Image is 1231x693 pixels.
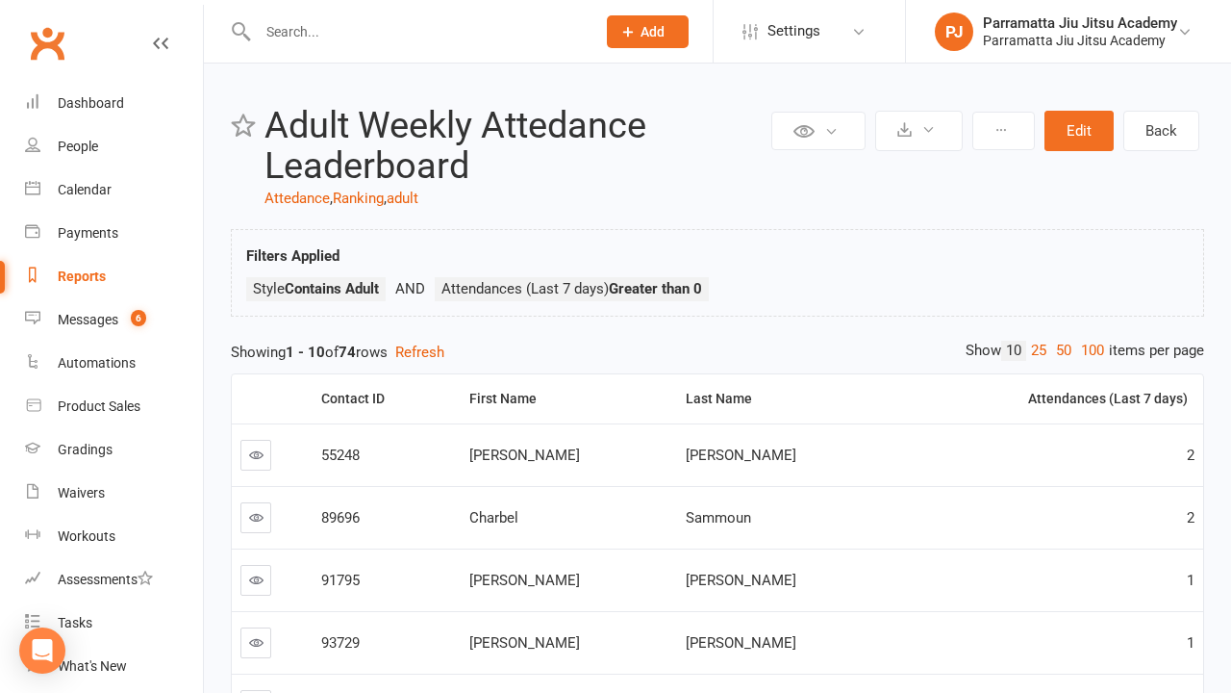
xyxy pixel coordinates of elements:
[25,82,203,125] a: Dashboard
[339,344,356,361] strong: 74
[286,344,325,361] strong: 1 - 10
[686,392,878,406] div: Last Name
[58,182,112,197] div: Calendar
[25,472,203,515] a: Waivers
[58,615,92,630] div: Tasks
[1187,634,1194,652] span: 1
[1026,341,1051,361] a: 25
[387,190,418,207] a: adult
[19,628,65,674] div: Open Intercom Messenger
[253,280,379,297] span: Style
[246,247,339,265] strong: Filters Applied
[1187,572,1194,589] span: 1
[25,212,203,255] a: Payments
[25,255,203,298] a: Reports
[395,341,444,364] button: Refresh
[384,190,387,207] span: ,
[1187,447,1194,464] span: 2
[321,447,360,464] span: 55248
[58,528,115,544] div: Workouts
[441,280,702,297] span: Attendances (Last 7 days)
[58,442,113,457] div: Gradings
[641,24,665,39] span: Add
[1123,111,1199,151] a: Back
[321,634,360,652] span: 93729
[25,385,203,428] a: Product Sales
[25,515,203,558] a: Workouts
[25,428,203,472] a: Gradings
[686,509,751,526] span: Sammoun
[25,645,203,688] a: What's New
[1001,341,1026,361] a: 10
[1051,341,1076,361] a: 50
[321,509,360,526] span: 89696
[58,269,106,284] div: Reports
[686,447,796,464] span: [PERSON_NAME]
[983,14,1177,32] div: Parramatta Jiu Jitsu Academy
[252,18,582,45] input: Search...
[935,13,973,51] div: PJ
[231,341,1204,364] div: Showing of rows
[58,95,124,111] div: Dashboard
[469,509,518,526] span: Charbel
[131,310,146,326] span: 6
[58,572,153,587] div: Assessments
[966,341,1204,361] div: Show items per page
[767,10,820,53] span: Settings
[1076,341,1109,361] a: 100
[321,572,360,589] span: 91795
[23,19,71,67] a: Clubworx
[25,558,203,602] a: Assessments
[609,280,702,297] strong: Greater than 0
[330,190,333,207] span: ,
[469,634,580,652] span: [PERSON_NAME]
[983,32,1177,49] div: Parramatta Jiu Jitsu Academy
[901,392,1188,406] div: Attendances (Last 7 days)
[25,298,203,342] a: Messages 6
[469,447,580,464] span: [PERSON_NAME]
[58,225,118,241] div: Payments
[58,485,105,500] div: Waivers
[58,139,98,154] div: People
[1044,111,1114,151] button: Edit
[58,398,140,414] div: Product Sales
[607,15,689,48] button: Add
[58,355,136,371] div: Automations
[58,312,118,327] div: Messages
[469,392,662,406] div: First Name
[25,602,203,645] a: Tasks
[25,168,203,212] a: Calendar
[264,190,330,207] a: Attedance
[58,658,127,674] div: What's New
[321,392,445,406] div: Contact ID
[333,190,384,207] a: Ranking
[469,572,580,589] span: [PERSON_NAME]
[25,342,203,385] a: Automations
[686,634,796,652] span: [PERSON_NAME]
[1187,509,1194,526] span: 2
[285,280,379,297] strong: Contains Adult
[264,106,766,187] h2: Adult Weekly Attedance Leaderboard
[686,572,796,589] span: [PERSON_NAME]
[25,125,203,168] a: People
